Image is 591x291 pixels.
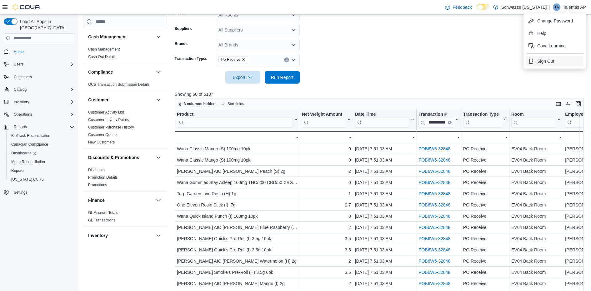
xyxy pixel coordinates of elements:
[418,214,450,219] a: POB6W5-32848
[9,149,74,157] span: Dashboards
[302,145,351,153] div: 0
[177,235,298,242] div: [PERSON_NAME] Quick's Pre-Roll (I) 3.5g 10pk
[9,132,74,139] span: BioTrack Reconciliation
[228,101,244,106] span: Sort fields
[88,133,117,137] a: Customer Queue
[463,179,507,186] div: PO Receive
[88,54,117,59] span: Cash Out Details
[88,210,118,215] span: GL Account Totals
[18,18,74,31] span: Load All Apps in [GEOGRAPHIC_DATA]
[11,98,74,106] span: Inventory
[511,235,561,242] div: EV04 Back Room
[88,34,127,40] h3: Cash Management
[88,55,117,59] a: Cash Out Details
[1,123,77,131] button: Reports
[88,140,115,144] a: New Customers
[177,246,298,254] div: [PERSON_NAME] Quick's Pre-Roll (I) 3.5g 10pk
[526,16,583,26] button: Change Password
[177,167,298,175] div: [PERSON_NAME] AIO [PERSON_NAME] Peach (S) 2g
[88,211,118,215] a: GL Account Totals
[463,111,507,127] button: Transaction Type
[511,280,561,287] div: EV04 Back Room
[11,86,74,93] span: Catalog
[11,159,45,164] span: Metrc Reconciliation
[355,280,414,287] div: [DATE] 7:51:03 AM
[355,111,414,127] button: Date Time
[177,111,293,127] div: Product
[218,56,248,63] span: Po Receive
[88,232,108,239] h3: Inventory
[11,123,74,131] span: Reports
[418,236,450,241] a: POB6W5-32848
[177,179,298,186] div: Wana Gummies Stay Asleep 100mg THC/200 CBD/50 CBG/50 CBN
[355,224,414,231] div: [DATE] 7:51:03 AM
[88,34,153,40] button: Cash Management
[302,246,351,254] div: 3.5
[221,56,240,63] span: Po Receive
[302,190,351,197] div: 1
[88,197,105,203] h3: Finance
[463,269,507,276] div: PO Receive
[418,111,454,127] div: Transaction # URL
[14,112,32,117] span: Operations
[88,82,150,87] a: OCS Transaction Submission Details
[88,154,139,161] h3: Discounts & Promotions
[302,280,351,287] div: 2
[418,133,459,141] div: -
[302,111,346,127] div: Net Weight Amount
[175,41,188,46] label: Brands
[355,156,414,164] div: [DATE] 7:51:03 AM
[11,142,48,147] span: Canadian Compliance
[554,100,562,108] button: Keyboard shortcuts
[88,125,134,130] span: Customer Purchase History
[9,132,53,139] a: BioTrack Reconciliation
[11,133,50,138] span: BioTrack Reconciliation
[4,45,74,213] nav: Complex example
[9,167,74,174] span: Reports
[526,56,583,66] button: Sign Out
[11,73,34,81] a: Customers
[155,68,162,76] button: Compliance
[537,18,573,24] span: Change Password
[463,156,507,164] div: PO Receive
[302,167,351,175] div: 2
[463,257,507,265] div: PO Receive
[302,224,351,231] div: 2
[175,91,588,97] p: Showing 60 of 5137
[511,246,561,254] div: EV04 Back Room
[355,145,414,153] div: [DATE] 7:51:03 AM
[88,47,120,52] span: Cash Management
[418,111,454,117] div: Transaction #
[177,212,298,220] div: Wana Quick Island Punch (I) 100mg 10pk
[1,85,77,94] button: Catalog
[355,179,414,186] div: [DATE] 7:51:03 AM
[355,201,414,209] div: [DATE] 7:51:03 AM
[88,154,153,161] button: Discounts & Promotions
[526,28,583,38] button: Help
[175,56,207,61] label: Transaction Types
[463,201,507,209] div: PO Receive
[418,191,450,196] a: POB6W5-32848
[511,133,561,141] div: -
[418,259,450,264] a: POB6W5-32848
[463,280,507,287] div: PO Receive
[6,158,77,166] button: Metrc Reconciliation
[1,60,77,69] button: Users
[549,3,550,11] p: |
[6,131,77,140] button: BioTrack Reconciliation
[9,158,74,166] span: Metrc Reconciliation
[177,201,298,209] div: One Eleven Rosin Stick (I) .7g
[11,61,26,68] button: Users
[463,235,507,242] div: PO Receive
[1,187,77,196] button: Settings
[88,110,124,114] a: Customer Activity List
[9,176,74,183] span: Washington CCRS
[284,57,289,62] button: Clear input
[155,96,162,104] button: Customer
[14,75,32,80] span: Customers
[14,62,23,67] span: Users
[6,140,77,149] button: Canadian Compliance
[418,180,450,185] a: POB6W5-32848
[88,167,105,172] span: Discounts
